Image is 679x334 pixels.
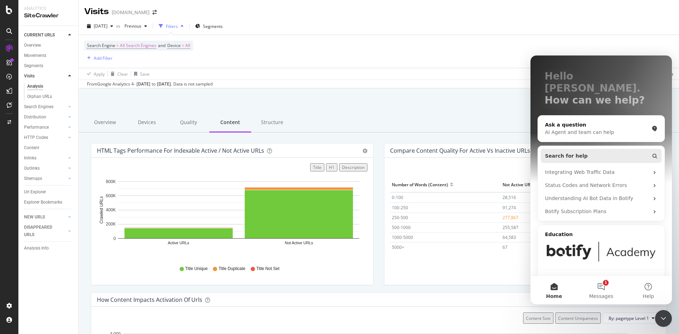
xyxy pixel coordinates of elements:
div: Compare Content Quality for Active vs Inactive URLs [390,147,530,154]
svg: A chart. [97,177,365,259]
div: HTML Tags Performance for Indexable Active / Not Active URLs [97,147,264,154]
div: Number of Words (Content) [392,179,448,190]
span: Segments [203,23,223,29]
span: 500-1000 [392,224,411,230]
button: Filters [156,20,186,32]
a: Analysis [27,83,73,90]
div: NEW URLS [24,213,45,221]
a: Orphan URLs [27,93,73,100]
button: Apply [84,68,105,80]
div: Sitemaps [24,175,42,182]
button: Content Size [523,312,553,324]
div: How content impacts activation of urls [97,296,202,303]
div: Overview [24,42,41,49]
button: Content Uniqueness [555,312,601,324]
div: Overview [84,113,126,133]
div: Apply [94,71,105,77]
div: Visits [84,6,109,18]
div: Filters [166,23,178,29]
div: Performance [24,124,49,131]
div: Url Explorer [24,188,46,196]
span: By: pagetype Level 1 [609,315,649,321]
div: [DATE] . [157,81,172,87]
text: Not Active URLs [285,241,313,245]
span: 100-250 [392,205,408,211]
text: 400K [106,208,116,213]
text: Active URLs [168,241,189,245]
div: CURRENT URLS [24,31,55,39]
a: Overview [24,42,73,49]
span: vs [116,23,122,29]
span: 91,274 [503,205,516,211]
a: Inlinks [24,154,66,162]
a: Explorer Bookmarks [24,199,73,206]
button: Description [339,163,367,171]
a: Outlinks [24,165,66,172]
div: Outlinks [24,165,40,172]
span: 0-100 [392,194,403,200]
span: 277,867 [503,215,518,221]
div: Visits [24,72,35,80]
a: Visits [24,72,66,80]
text: 600K [106,193,116,198]
div: Title [313,164,321,170]
div: Orphan URLs [27,93,52,100]
span: 28,516 [503,194,516,200]
div: Quality [168,113,209,133]
a: Performance [24,124,66,131]
button: By: pagetype Level 1 [603,312,661,324]
span: 67 [503,244,507,250]
div: Explorer Bookmarks [24,199,62,206]
div: Analysis Info [24,245,49,252]
div: [DOMAIN_NAME] [112,9,150,16]
div: Not Active URLs [503,179,535,190]
span: Title Not Set [256,266,280,272]
text: Crawled URLs [99,197,104,224]
div: Clear [117,71,128,77]
a: Segments [24,62,73,70]
a: Url Explorer [24,188,73,196]
div: Content [24,144,39,152]
div: Distribution [24,113,46,121]
span: All Search Engines [120,41,156,51]
span: = [116,42,119,48]
text: 0 [114,236,116,241]
div: Add Filter [94,55,112,61]
div: Devices [126,113,168,133]
button: Title [310,163,324,171]
span: Device [167,42,181,48]
span: Title Duplicate [219,266,245,272]
button: [DATE] [84,20,116,32]
button: H1 [326,163,337,171]
span: Previous [122,23,141,29]
button: Save [131,68,150,80]
span: 255,587 [503,224,518,230]
button: Segments [192,20,226,32]
div: Description [342,164,365,170]
div: Analytics [24,6,72,12]
div: gear [362,148,367,153]
a: DISAPPEARED URLS [24,224,66,239]
a: NEW URLS [24,213,66,221]
div: arrow-right-arrow-left [152,10,157,15]
div: Content Size [526,315,551,321]
a: Analysis Info [24,245,73,252]
button: Add Filter [84,54,112,62]
span: Title Unique [185,266,208,272]
span: and [158,42,166,48]
a: CURRENT URLS [24,31,66,39]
